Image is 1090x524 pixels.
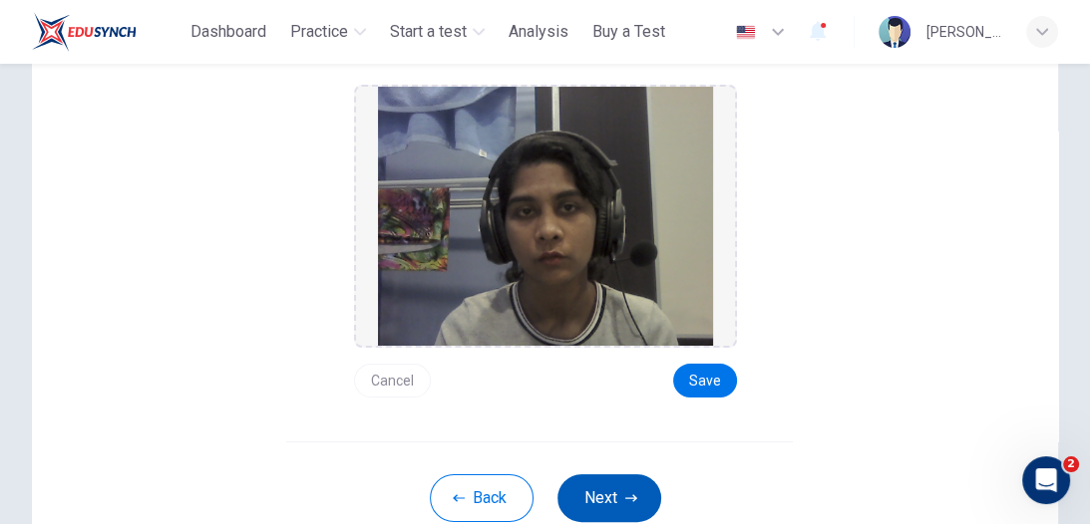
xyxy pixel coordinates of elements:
[32,12,182,52] a: ELTC logo
[354,364,431,397] button: Cancel
[190,20,266,44] span: Dashboard
[182,14,274,50] button: Dashboard
[584,14,673,50] button: Buy a Test
[430,474,534,522] button: Back
[282,14,374,50] button: Practice
[926,20,1002,44] div: [PERSON_NAME]
[501,14,576,50] button: Analysis
[1022,456,1070,504] iframe: Intercom live chat
[673,364,737,397] button: Save
[390,20,467,44] span: Start a test
[879,16,910,48] img: Profile picture
[378,87,713,346] img: preview screemshot
[382,14,493,50] button: Start a test
[733,25,758,40] img: en
[32,12,137,52] img: ELTC logo
[1063,456,1079,472] span: 2
[290,20,348,44] span: Practice
[592,20,665,44] span: Buy a Test
[557,474,661,522] button: Next
[509,20,568,44] span: Analysis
